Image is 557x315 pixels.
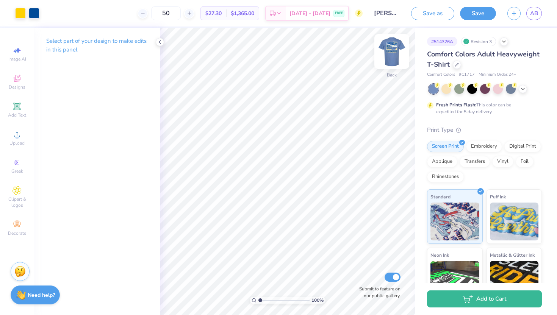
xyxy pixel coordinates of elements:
span: $27.30 [205,9,222,17]
span: Minimum Order: 24 + [479,72,516,78]
label: Submit to feature on our public gallery. [355,285,401,299]
span: Standard [430,193,451,201]
div: Digital Print [504,141,541,152]
span: Image AI [8,56,26,62]
div: Rhinestones [427,171,464,182]
input: Untitled Design [368,6,405,21]
span: Decorate [8,230,26,236]
div: Applique [427,156,457,167]
div: Embroidery [466,141,502,152]
input: – – [151,6,181,20]
span: AB [530,9,538,18]
img: Standard [430,203,479,240]
span: Clipart & logos [4,196,30,208]
span: Upload [9,140,25,146]
p: Select part of your design to make edits in this panel [46,37,148,54]
img: Back [377,36,407,67]
button: Save as [411,7,454,20]
img: Metallic & Glitter Ink [490,261,539,299]
button: Save [460,7,496,20]
span: $1,365.00 [231,9,254,17]
strong: Need help? [28,292,55,299]
span: Add Text [8,112,26,118]
div: # 514326A [427,37,457,46]
div: Print Type [427,126,542,134]
span: [DATE] - [DATE] [289,9,330,17]
div: Back [387,72,397,78]
button: Add to Cart [427,290,542,307]
span: # C1717 [459,72,475,78]
span: Comfort Colors [427,72,455,78]
span: Neon Ink [430,251,449,259]
div: Transfers [460,156,490,167]
div: Vinyl [492,156,513,167]
img: Neon Ink [430,261,479,299]
div: This color can be expedited for 5 day delivery. [436,101,529,115]
div: Foil [516,156,534,167]
strong: Fresh Prints Flash: [436,102,476,108]
a: AB [526,7,542,20]
span: Greek [11,168,23,174]
span: Puff Ink [490,193,506,201]
span: 100 % [311,297,324,304]
span: Metallic & Glitter Ink [490,251,535,259]
span: Comfort Colors Adult Heavyweight T-Shirt [427,50,540,69]
img: Puff Ink [490,203,539,240]
div: Screen Print [427,141,464,152]
div: Revision 3 [461,37,496,46]
span: Designs [9,84,25,90]
span: FREE [335,11,343,16]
